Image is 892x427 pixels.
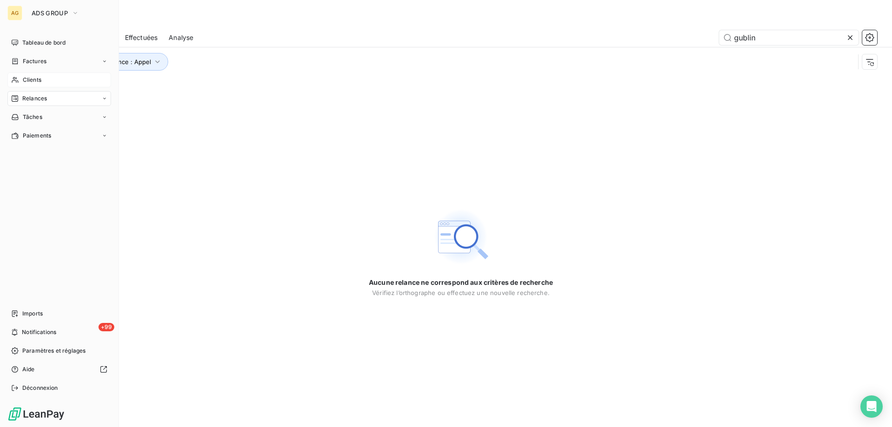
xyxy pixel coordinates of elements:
[7,6,22,20] div: AG
[719,30,859,45] input: Rechercher
[125,33,158,42] span: Effectuées
[22,328,56,336] span: Notifications
[7,362,111,377] a: Aide
[23,131,51,140] span: Paiements
[169,33,193,42] span: Analyse
[22,39,66,47] span: Tableau de bord
[23,113,42,121] span: Tâches
[7,407,65,421] img: Logo LeanPay
[860,395,883,418] div: Open Intercom Messenger
[22,347,85,355] span: Paramètres et réglages
[32,9,68,17] span: ADS GROUP
[369,278,553,287] span: Aucune relance ne correspond aux critères de recherche
[431,207,491,267] img: Empty state
[98,323,114,331] span: +99
[22,94,47,103] span: Relances
[372,289,550,296] span: Vérifiez l’orthographe ou effectuez une nouvelle recherche.
[23,57,46,66] span: Factures
[22,384,58,392] span: Déconnexion
[22,309,43,318] span: Imports
[23,76,41,84] span: Clients
[22,365,35,374] span: Aide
